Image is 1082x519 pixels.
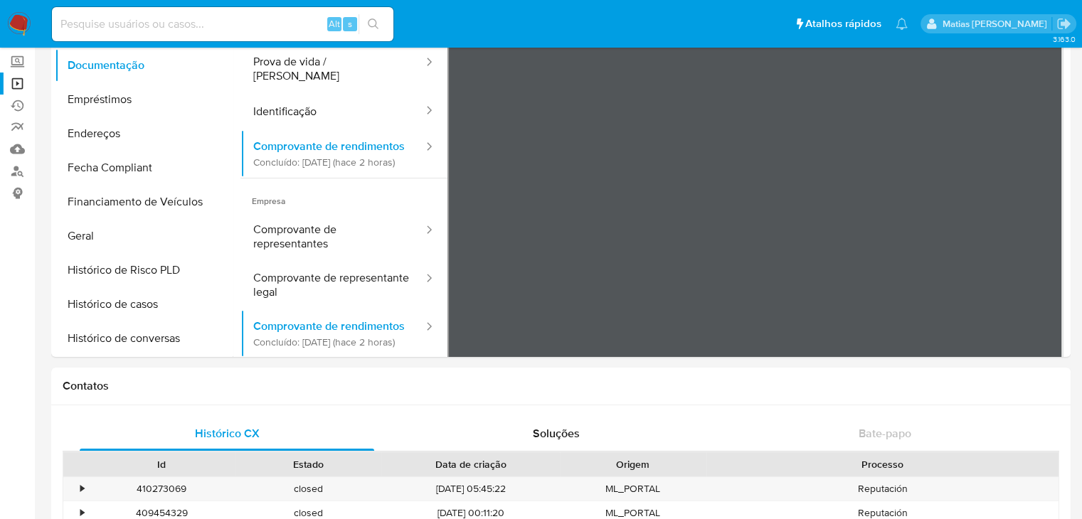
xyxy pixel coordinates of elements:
span: Alt [329,17,340,31]
div: Data de criação [391,457,550,471]
a: Notificações [896,18,908,30]
span: Bate-papo [859,425,911,442]
div: 410273069 [88,477,235,501]
div: ML_PORTAL [560,477,706,501]
p: matias.logusso@mercadopago.com.br [942,17,1051,31]
span: Soluções [532,425,579,442]
button: Fecha Compliant [55,151,233,185]
a: Sair [1056,16,1071,31]
h1: Contatos [63,379,1059,393]
div: Origem [570,457,696,471]
button: Documentação [55,48,233,82]
button: Histórico de conversas [55,321,233,355]
div: Estado [245,457,371,471]
button: Financiamento de Veículos [55,185,233,219]
span: Histórico CX [195,425,260,442]
div: [DATE] 05:45:22 [381,477,560,501]
span: 3.163.0 [1052,33,1075,45]
div: Processo [716,457,1049,471]
div: Id [98,457,225,471]
button: Histórico de casos [55,287,233,321]
span: s [348,17,352,31]
div: closed [235,477,381,501]
button: Empréstimos [55,82,233,117]
button: search-icon [359,14,388,34]
button: Endereços [55,117,233,151]
button: Geral [55,219,233,253]
button: Histórico de Risco PLD [55,253,233,287]
div: • [80,482,84,496]
span: Atalhos rápidos [805,16,881,31]
div: Reputación [706,477,1059,501]
input: Pesquise usuários ou casos... [52,15,393,33]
